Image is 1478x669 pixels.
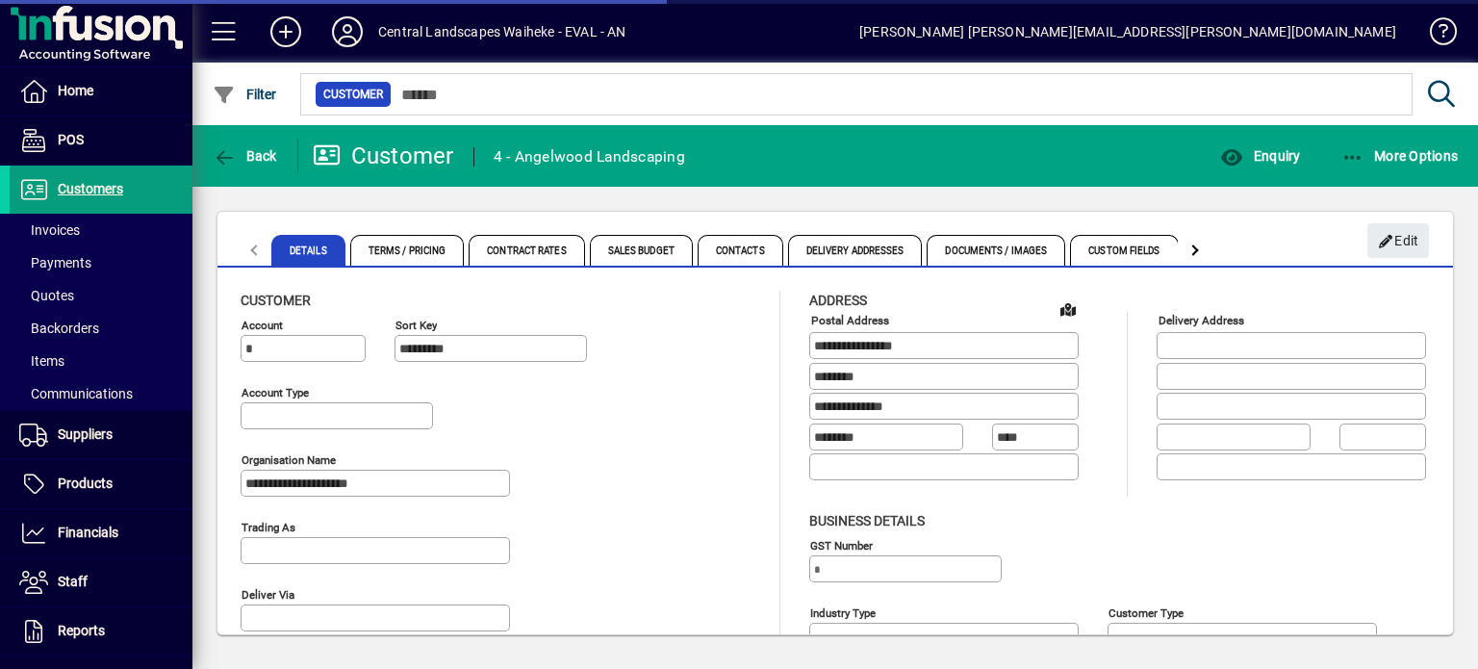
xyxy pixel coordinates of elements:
[19,222,80,238] span: Invoices
[10,67,192,116] a: Home
[1220,148,1300,164] span: Enquiry
[208,77,282,112] button: Filter
[395,319,437,332] mat-label: Sort key
[58,426,113,442] span: Suppliers
[10,377,192,410] a: Communications
[378,16,626,47] div: Central Landscapes Waiheke - EVAL - AN
[350,235,465,266] span: Terms / Pricing
[469,235,584,266] span: Contract Rates
[242,453,336,467] mat-label: Organisation name
[1053,294,1083,324] a: View on map
[1367,223,1429,258] button: Edit
[927,235,1065,266] span: Documents / Images
[1215,139,1305,173] button: Enquiry
[19,288,74,303] span: Quotes
[58,83,93,98] span: Home
[590,235,693,266] span: Sales Budget
[19,353,64,369] span: Items
[58,525,118,540] span: Financials
[242,521,295,534] mat-label: Trading as
[19,321,99,336] span: Backorders
[859,16,1396,47] div: [PERSON_NAME] [PERSON_NAME][EMAIL_ADDRESS][PERSON_NAME][DOMAIN_NAME]
[788,235,923,266] span: Delivery Addresses
[1415,4,1454,66] a: Knowledge Base
[10,558,192,606] a: Staff
[809,513,925,528] span: Business details
[255,14,317,49] button: Add
[19,255,91,270] span: Payments
[317,14,378,49] button: Profile
[10,246,192,279] a: Payments
[809,293,867,308] span: Address
[10,279,192,312] a: Quotes
[192,139,298,173] app-page-header-button: Back
[242,386,309,399] mat-label: Account Type
[1341,148,1459,164] span: More Options
[242,319,283,332] mat-label: Account
[10,411,192,459] a: Suppliers
[10,345,192,377] a: Items
[208,139,282,173] button: Back
[58,476,113,491] span: Products
[313,141,454,171] div: Customer
[1337,139,1464,173] button: More Options
[10,509,192,557] a: Financials
[494,142,685,172] div: 4 - Angelwood Landscaping
[810,605,876,619] mat-label: Industry type
[242,588,294,602] mat-label: Deliver via
[698,235,783,266] span: Contacts
[10,214,192,246] a: Invoices
[10,607,192,656] a: Reports
[1378,225,1419,257] span: Edit
[213,148,277,164] span: Back
[19,386,133,401] span: Communications
[10,116,192,165] a: POS
[1070,235,1178,266] span: Custom Fields
[10,312,192,345] a: Backorders
[10,460,192,508] a: Products
[1108,605,1184,619] mat-label: Customer type
[58,132,84,147] span: POS
[323,85,383,104] span: Customer
[58,623,105,638] span: Reports
[271,235,345,266] span: Details
[58,574,88,589] span: Staff
[58,181,123,196] span: Customers
[810,538,873,552] mat-label: GST Number
[213,87,277,102] span: Filter
[241,293,311,308] span: Customer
